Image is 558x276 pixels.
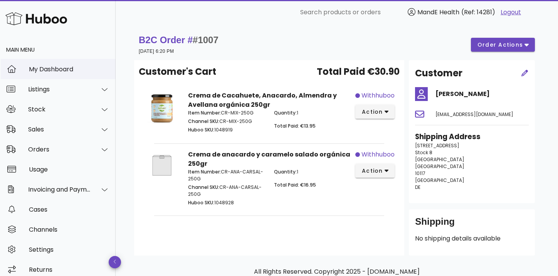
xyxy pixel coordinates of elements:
[274,123,316,129] span: Total Paid: €13.95
[417,8,459,17] span: MandE Health
[477,41,523,49] span: order actions
[188,91,337,109] strong: Crema de Cacahuete, Anacardo, Almendra y Avellana orgánica 250gr
[274,109,351,116] p: 1
[28,86,91,93] div: Listings
[355,164,395,178] button: action
[415,156,464,163] span: [GEOGRAPHIC_DATA]
[28,186,91,193] div: Invoicing and Payments
[29,166,109,173] div: Usage
[29,266,109,273] div: Returns
[188,109,221,116] span: Item Number:
[188,184,265,198] p: CR-ANA-CARSAL-250G
[188,199,265,206] p: 1048928
[188,184,219,190] span: Channel SKU:
[415,234,529,243] p: No shipping details available
[317,65,400,79] span: Total Paid €30.90
[415,177,464,183] span: [GEOGRAPHIC_DATA]
[145,91,179,125] img: Product Image
[415,184,420,190] span: DE
[501,8,521,17] a: Logout
[5,10,67,27] img: Huboo Logo
[461,8,495,17] span: (Ref: 14281)
[415,142,459,149] span: [STREET_ADDRESS]
[188,199,214,206] span: Huboo SKU:
[188,126,265,133] p: 1048919
[415,149,432,156] span: Stock 8
[435,89,529,99] h4: [PERSON_NAME]
[415,163,464,170] span: [GEOGRAPHIC_DATA]
[188,168,265,182] p: CR-ANA-CARSAL-250G
[28,126,91,133] div: Sales
[139,65,216,79] span: Customer's Cart
[274,168,297,175] span: Quantity:
[415,170,425,177] span: 10117
[274,109,297,116] span: Quantity:
[29,246,109,253] div: Settings
[188,109,265,116] p: CR-MIX-250G
[415,131,529,142] h3: Shipping Address
[188,150,350,168] strong: Crema de anacardo y caramelo salado orgánica 250gr
[139,49,174,54] small: [DATE] 6:20 PM
[29,226,109,233] div: Channels
[361,108,383,116] span: action
[361,167,383,175] span: action
[435,111,513,118] span: [EMAIL_ADDRESS][DOMAIN_NAME]
[274,168,351,175] p: 1
[355,105,395,119] button: action
[415,215,529,234] div: Shipping
[188,118,265,125] p: CR-MIX-250G
[415,66,462,80] h2: Customer
[471,38,535,52] button: order actions
[29,66,109,73] div: My Dashboard
[188,168,221,175] span: Item Number:
[274,182,316,188] span: Total Paid: €16.95
[188,118,219,125] span: Channel SKU:
[29,206,109,213] div: Cases
[28,106,91,113] div: Stock
[145,150,179,181] img: Product Image
[361,150,395,159] span: withhuboo
[361,91,395,100] span: withhuboo
[139,35,218,45] strong: B2C Order #
[188,126,214,133] span: Huboo SKU:
[193,35,218,45] span: #1007
[28,146,91,153] div: Orders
